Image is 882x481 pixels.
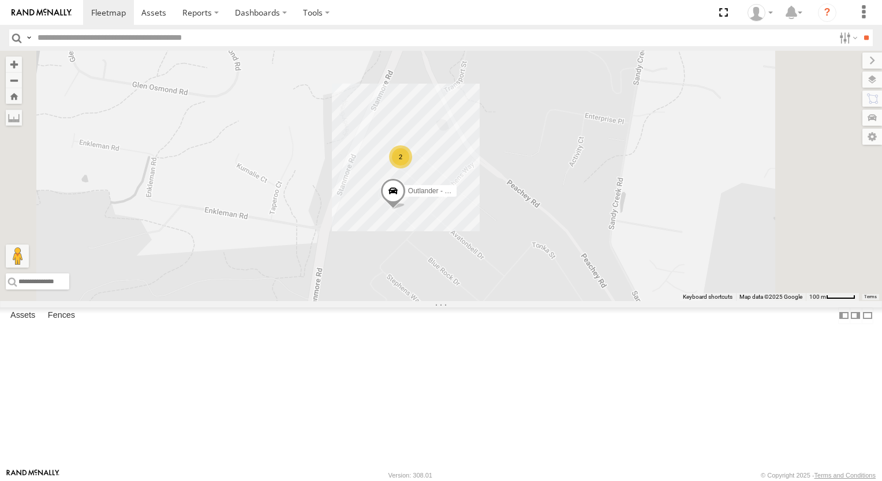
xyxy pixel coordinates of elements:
span: Outlander - 005GJ8 [408,187,469,195]
button: Zoom Home [6,88,22,104]
label: Hide Summary Table [862,307,873,324]
div: Turoa Warbrick [743,4,777,21]
button: Zoom out [6,72,22,88]
label: Fences [42,307,81,324]
a: Terms (opens in new tab) [865,295,877,299]
a: Terms and Conditions [814,472,876,479]
label: Assets [5,307,41,324]
label: Dock Summary Table to the Right [850,307,861,324]
span: Map data ©2025 Google [739,294,802,300]
img: rand-logo.svg [12,9,72,17]
label: Measure [6,110,22,126]
div: Version: 308.01 [388,472,432,479]
i: ? [818,3,836,22]
div: 2 [389,145,412,168]
button: Drag Pegman onto the map to open Street View [6,245,29,268]
button: Keyboard shortcuts [683,293,732,301]
div: © Copyright 2025 - [761,472,876,479]
label: Dock Summary Table to the Left [838,307,850,324]
label: Search Query [24,29,33,46]
span: 100 m [809,294,826,300]
button: Zoom in [6,57,22,72]
label: Search Filter Options [835,29,859,46]
a: Visit our Website [6,469,59,481]
label: Map Settings [862,129,882,145]
button: Map Scale: 100 m per 47 pixels [806,293,859,301]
